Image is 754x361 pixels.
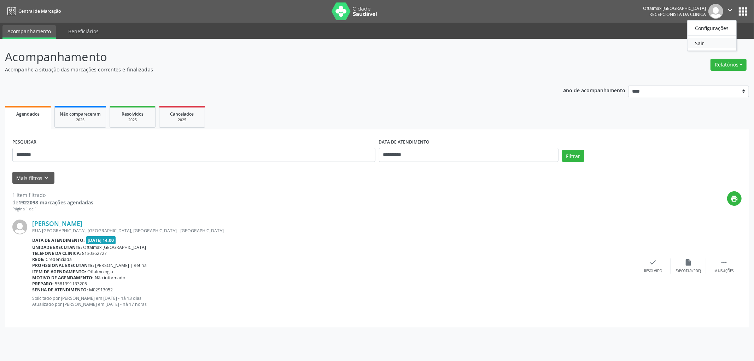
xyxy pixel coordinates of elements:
span: Central de Marcação [18,8,61,14]
i:  [726,6,734,14]
img: img [708,4,723,19]
i:  [720,258,728,266]
i: print [731,195,738,203]
span: Recepcionista da clínica [649,11,706,17]
i: insert_drive_file [685,258,692,266]
p: Ano de acompanhamento [563,86,626,94]
ul:  [687,20,737,51]
div: Mais ações [714,269,733,274]
a: Configurações [688,23,736,33]
button: print [727,191,742,206]
a: Beneficiários [63,25,104,37]
a: Acompanhamento [2,25,56,39]
span: 8130362727 [82,250,107,256]
b: Profissional executante: [32,262,94,268]
div: RUA [GEOGRAPHIC_DATA], [GEOGRAPHIC_DATA], [GEOGRAPHIC_DATA] - [GEOGRAPHIC_DATA] [32,228,636,234]
button: Filtrar [562,150,584,162]
strong: 1922098 marcações agendadas [18,199,93,206]
span: M02913052 [89,287,113,293]
label: PESQUISAR [12,137,36,148]
p: Acompanhamento [5,48,526,66]
p: Solicitado por [PERSON_NAME] em [DATE] - há 13 dias Atualizado por [PERSON_NAME] em [DATE] - há 1... [32,295,636,307]
button:  [723,4,737,19]
span: 5581991133205 [55,281,87,287]
span: Cancelados [170,111,194,117]
div: Página 1 de 1 [12,206,93,212]
b: Preparo: [32,281,54,287]
span: Não informado [95,275,125,281]
span: [DATE] 14:00 [86,236,116,244]
b: Unidade executante: [32,244,82,250]
a: Central de Marcação [5,5,61,17]
div: 2025 [164,117,200,123]
p: Acompanhe a situação das marcações correntes e finalizadas [5,66,526,73]
span: Oftalmax [GEOGRAPHIC_DATA] [83,244,146,250]
b: Data de atendimento: [32,237,85,243]
button: apps [737,5,749,18]
b: Motivo de agendamento: [32,275,94,281]
span: Oftalmologia [88,269,113,275]
span: [PERSON_NAME] | Retina [95,262,147,268]
div: Oftalmax [GEOGRAPHIC_DATA] [643,5,706,11]
b: Rede: [32,256,45,262]
button: Mais filtroskeyboard_arrow_down [12,172,54,184]
label: DATA DE ATENDIMENTO [379,137,430,148]
span: Não compareceram [60,111,101,117]
b: Telefone da clínica: [32,250,81,256]
span: Credenciada [46,256,72,262]
div: 1 item filtrado [12,191,93,199]
div: 2025 [115,117,150,123]
b: Senha de atendimento: [32,287,88,293]
div: de [12,199,93,206]
button: Relatórios [711,59,747,71]
img: img [12,220,27,234]
span: Resolvidos [122,111,144,117]
b: Item de agendamento: [32,269,86,275]
a: [PERSON_NAME] [32,220,82,227]
i: keyboard_arrow_down [43,174,51,182]
div: Exportar (PDF) [676,269,701,274]
div: Resolvido [644,269,662,274]
div: 2025 [60,117,101,123]
a: Sair [688,38,736,48]
span: Agendados [16,111,40,117]
i: check [649,258,657,266]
